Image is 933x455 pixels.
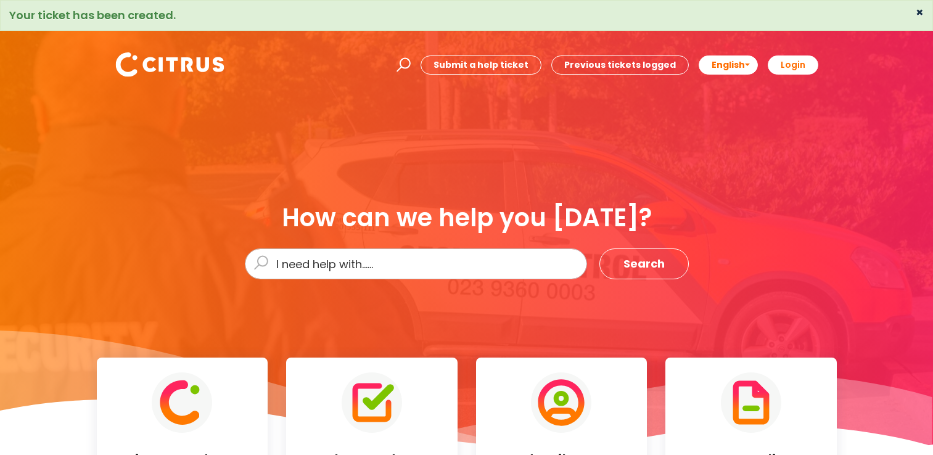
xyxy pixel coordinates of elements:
[712,59,745,71] span: English
[551,55,689,75] a: Previous tickets logged
[768,55,818,75] a: Login
[916,7,924,18] button: ×
[781,59,805,71] b: Login
[245,204,689,231] div: How can we help you [DATE]?
[599,248,689,279] button: Search
[421,55,541,75] a: Submit a help ticket
[623,254,665,274] span: Search
[245,248,587,279] input: I need help with......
